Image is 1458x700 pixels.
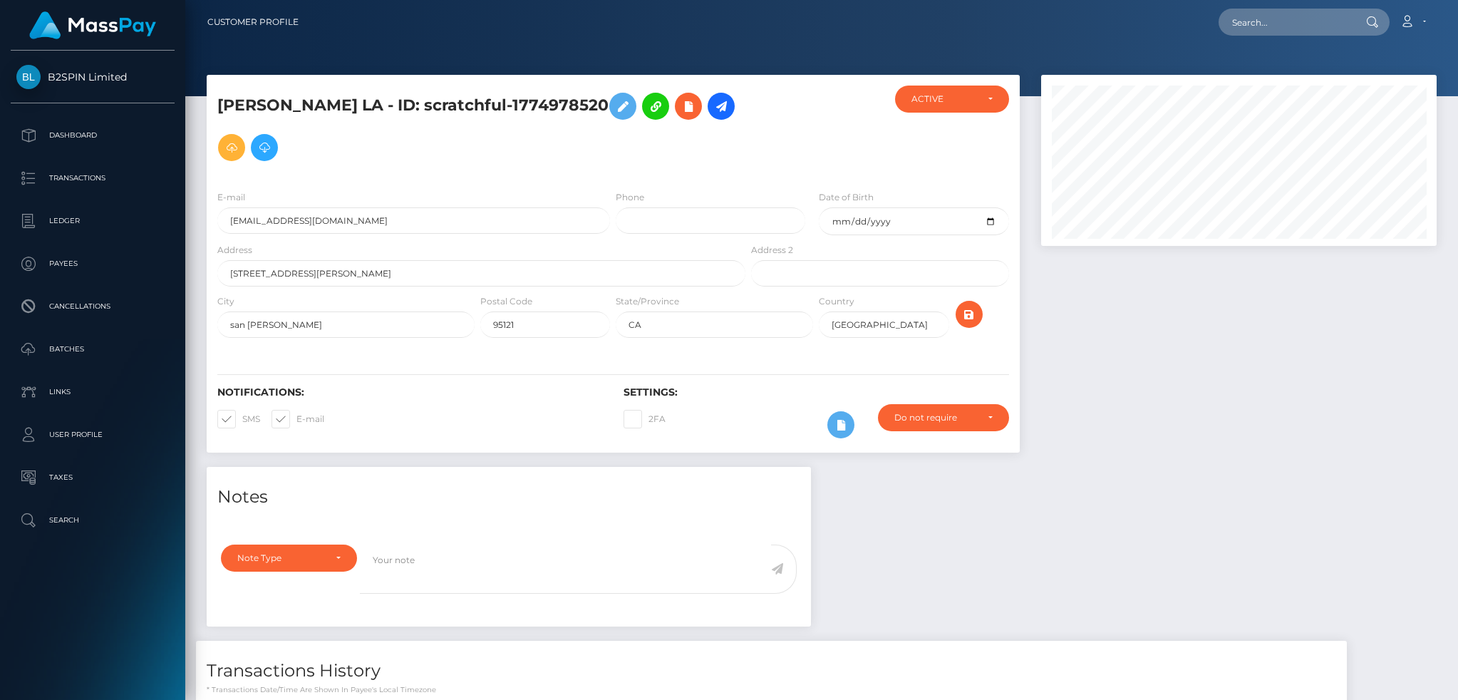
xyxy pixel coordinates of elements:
[11,417,175,453] a: User Profile
[217,386,602,398] h6: Notifications:
[11,460,175,495] a: Taxes
[29,11,156,39] img: MassPay Logo
[708,93,735,120] a: Initiate Payout
[1219,9,1353,36] input: Search...
[911,93,976,105] div: ACTIVE
[217,410,260,428] label: SMS
[16,296,169,317] p: Cancellations
[894,412,976,423] div: Do not require
[16,65,41,89] img: B2SPIN Limited
[480,295,532,308] label: Postal Code
[11,331,175,367] a: Batches
[624,410,666,428] label: 2FA
[11,374,175,410] a: Links
[217,295,234,308] label: City
[819,295,854,308] label: Country
[237,552,324,564] div: Note Type
[217,191,245,204] label: E-mail
[878,404,1009,431] button: Do not require
[11,246,175,282] a: Payees
[624,386,1008,398] h6: Settings:
[207,684,1336,695] p: * Transactions date/time are shown in payee's local timezone
[217,86,738,168] h5: [PERSON_NAME] LA - ID: scratchful-1774978520
[895,86,1009,113] button: ACTIVE
[16,381,169,403] p: Links
[11,160,175,196] a: Transactions
[207,7,299,37] a: Customer Profile
[16,210,169,232] p: Ledger
[217,244,252,257] label: Address
[11,71,175,83] span: B2SPIN Limited
[207,659,1336,684] h4: Transactions History
[819,191,874,204] label: Date of Birth
[16,510,169,531] p: Search
[16,424,169,446] p: User Profile
[16,467,169,488] p: Taxes
[16,125,169,146] p: Dashboard
[221,545,357,572] button: Note Type
[16,253,169,274] p: Payees
[11,203,175,239] a: Ledger
[616,295,679,308] label: State/Province
[11,118,175,153] a: Dashboard
[11,503,175,538] a: Search
[217,485,800,510] h4: Notes
[272,410,324,428] label: E-mail
[751,244,793,257] label: Address 2
[616,191,644,204] label: Phone
[11,289,175,324] a: Cancellations
[16,339,169,360] p: Batches
[16,168,169,189] p: Transactions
